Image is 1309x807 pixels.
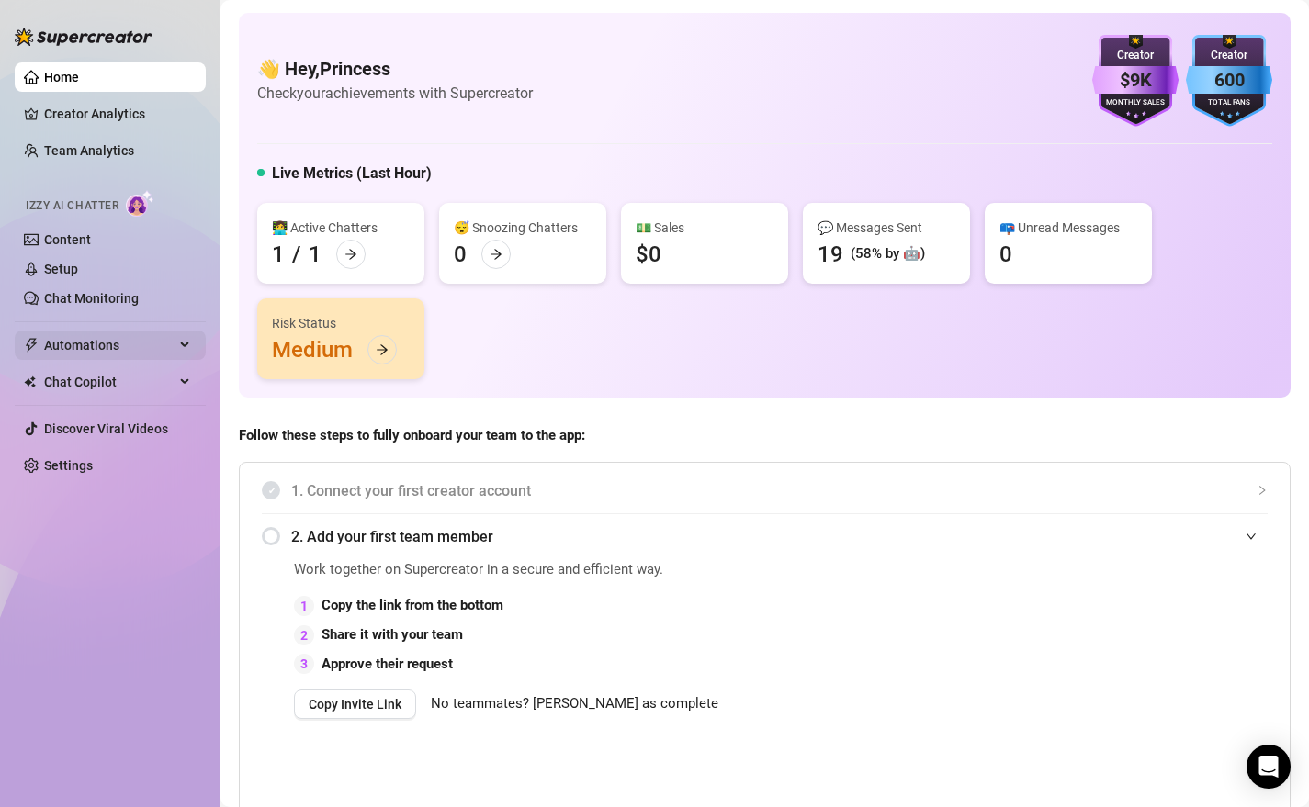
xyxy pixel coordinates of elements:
div: 1 [309,240,322,269]
span: arrow-right [376,343,389,356]
span: 2. Add your first team member [291,525,1268,548]
span: No teammates? [PERSON_NAME] as complete [431,693,718,715]
h5: Live Metrics (Last Hour) [272,163,432,185]
span: expanded [1246,531,1257,542]
img: purple-badge-B9DA21FR.svg [1092,35,1179,127]
span: arrow-right [490,248,502,261]
span: Work together on Supercreator in a secure and efficient way. [294,559,854,581]
span: Izzy AI Chatter [26,197,118,215]
article: Check your achievements with Supercreator [257,82,533,105]
div: 😴 Snoozing Chatters [454,218,592,238]
span: 1. Connect your first creator account [291,479,1268,502]
img: logo-BBDzfeDw.svg [15,28,152,46]
div: 2 [294,625,314,645]
span: Automations [44,331,175,360]
div: 600 [1186,66,1272,95]
span: thunderbolt [24,338,39,353]
div: Risk Status [272,313,410,333]
strong: Share it with your team [322,626,463,643]
img: blue-badge-DgoSNQY1.svg [1186,35,1272,127]
span: collapsed [1257,485,1268,496]
div: Open Intercom Messenger [1247,745,1291,789]
a: Chat Monitoring [44,291,139,306]
a: Team Analytics [44,143,134,158]
a: Creator Analytics [44,99,191,129]
button: Copy Invite Link [294,689,416,719]
div: Total Fans [1186,97,1272,109]
div: 💵 Sales [636,218,773,238]
div: 📪 Unread Messages [999,218,1137,238]
h4: 👋 Hey, Princess [257,56,533,82]
div: 0 [999,240,1012,269]
div: 1. Connect your first creator account [262,468,1268,513]
span: Copy Invite Link [309,697,401,712]
a: Discover Viral Videos [44,421,168,436]
strong: Follow these steps to fully onboard your team to the app: [239,427,585,443]
span: arrow-right [344,248,357,261]
strong: Approve their request [322,656,453,672]
div: Creator [1092,47,1179,64]
div: 2. Add your first team member [262,514,1268,559]
div: 19 [818,240,843,269]
div: 3 [294,654,314,674]
a: Home [44,70,79,84]
div: 💬 Messages Sent [818,218,955,238]
div: $9K [1092,66,1179,95]
div: 1 [272,240,285,269]
a: Settings [44,458,93,473]
img: Chat Copilot [24,375,36,388]
div: 👩‍💻 Active Chatters [272,218,410,238]
div: $0 [636,240,661,269]
div: (58% by 🤖) [851,243,925,265]
div: 0 [454,240,467,269]
a: Setup [44,262,78,276]
div: Monthly Sales [1092,97,1179,109]
span: Chat Copilot [44,367,175,397]
iframe: Adding Team Members [900,559,1268,794]
div: Creator [1186,47,1272,64]
strong: Copy the link from the bottom [322,597,503,613]
a: Content [44,232,91,247]
div: 1 [294,596,314,616]
img: AI Chatter [126,190,154,217]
